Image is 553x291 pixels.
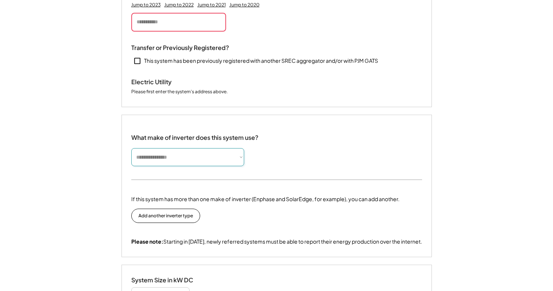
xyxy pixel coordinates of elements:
div: Jump to 2021 [197,2,226,8]
div: Jump to 2023 [131,2,161,8]
button: Add another inverter type [131,209,200,223]
div: What make of inverter does this system use? [131,126,258,143]
div: Starting in [DATE], newly referred systems must be able to report their energy production over th... [131,238,422,246]
strong: Please note: [131,238,163,245]
div: Jump to 2022 [164,2,194,8]
div: This system has been previously registered with another SREC aggregator and/or with PJM GATS [144,57,378,65]
div: System Size in kW DC [131,276,207,284]
div: Electric Utility [131,78,207,86]
div: Transfer or Previously Registered? [131,44,229,52]
div: If this system has more than one make of inverter (Enphase and SolarEdge, for example), you can a... [131,195,400,203]
div: Please first enter the system's address above. [131,89,228,95]
div: Jump to 2020 [229,2,260,8]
